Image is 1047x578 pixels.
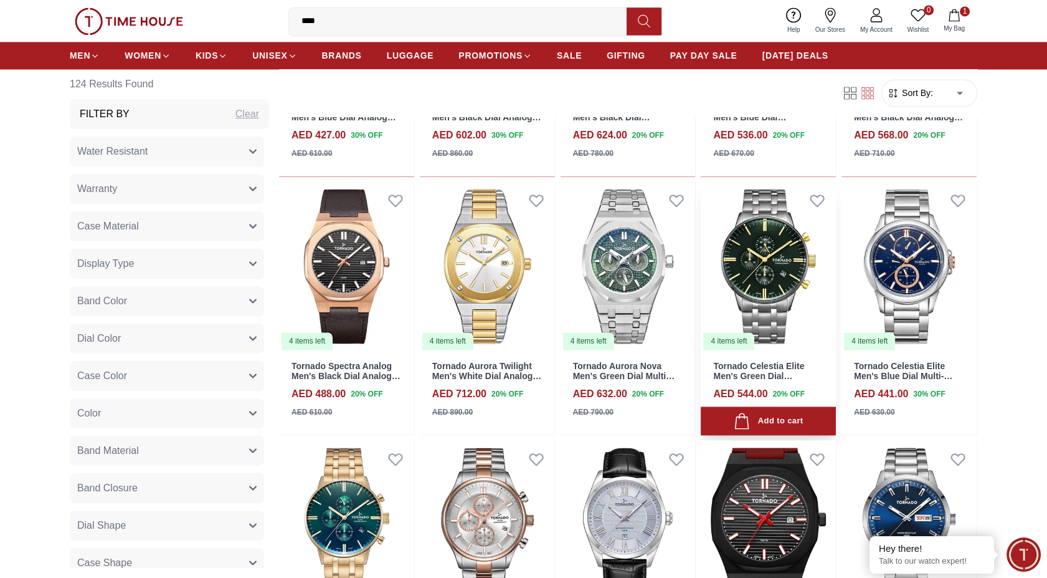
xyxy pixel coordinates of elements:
div: AED 860.00 [432,148,473,159]
span: 20 % OFF [773,130,805,141]
span: 20 % OFF [632,130,664,141]
a: Tornado Aurora Nova Men's Green Dial Multi Function Watch - T23104-SBSH [573,361,678,402]
span: WOMEN [125,49,161,62]
div: 4 items left [422,332,473,350]
a: PROMOTIONS [458,44,532,67]
button: Sort By: [887,87,933,100]
a: Tornado Celestia Chrono Men's Black Dial Chronograph Watch - T3149B-XBXBG [573,102,676,143]
span: Case Shape [77,556,132,571]
a: MEN [70,44,100,67]
h4: AED 602.00 [432,128,486,143]
span: Band Material [77,444,139,459]
button: Dial Color [70,324,264,354]
button: Dial Shape [70,511,264,541]
span: Band Color [77,294,127,309]
a: UNISEX [252,44,296,67]
div: AED 780.00 [573,148,614,159]
a: Our Stores [808,5,853,37]
a: Tornado Spectra Analog Men's Black Dial Analog Watch - T22002-RLDB [291,361,400,392]
span: Warranty [77,182,117,197]
h4: AED 427.00 [291,128,346,143]
button: Warranty [70,175,264,205]
h4: AED 536.00 [713,128,767,143]
h4: AED 544.00 [713,387,767,402]
button: 1My Bag [936,6,972,36]
span: [DATE] DEALS [762,49,828,62]
h6: 124 Results Found [70,70,269,100]
h4: AED 624.00 [573,128,627,143]
span: Case Material [77,219,139,234]
h4: AED 441.00 [854,387,908,402]
a: Help [780,5,808,37]
span: 1 [960,6,970,16]
a: Tornado Celestia Elite Men's Blue Dial Multi-Function Watch - T6107-SBSL4 items left [841,181,977,351]
div: Hey there! [879,542,985,555]
div: AED 610.00 [291,148,332,159]
div: Chat Widget [1007,537,1041,572]
button: Case Material [70,212,264,242]
span: 20 % OFF [773,388,805,400]
span: 20 % OFF [491,388,523,400]
div: AED 610.00 [291,407,332,418]
span: Sort By: [899,87,933,100]
a: BRANDS [322,44,362,67]
span: SALE [557,49,582,62]
span: UNISEX [252,49,287,62]
a: GIFTING [607,44,645,67]
span: 0 [924,5,934,15]
span: My Account [855,25,898,34]
a: Tornado Spectra Analog Men's Black Dial Analog Watch - T22002-RLDB4 items left [279,181,414,351]
a: Tornado Aurora Twilight Men's White Dial Analog Watch - T23003-TBTW4 items left [420,181,555,351]
span: 30 % OFF [351,130,382,141]
img: Tornado Spectra Analog Men's Black Dial Analog Watch - T22002-RLDB [279,181,414,351]
div: AED 790.00 [573,407,614,418]
span: Color [77,407,101,421]
div: 4 items left [563,332,614,350]
a: WOMEN [125,44,171,67]
h4: AED 712.00 [432,387,486,402]
a: KIDS [196,44,227,67]
div: AED 890.00 [432,407,473,418]
span: Help [782,25,805,34]
span: My Bag [939,24,970,33]
div: 4 items left [703,332,754,350]
span: Case Color [77,369,127,384]
a: Tornado Celestia Elite Men's Green Dial Chronograph Watch - T6102-SBSH [713,361,804,402]
span: LUGGAGE [387,49,434,62]
div: AED 710.00 [854,148,894,159]
div: 4 items left [282,332,333,350]
span: 20 % OFF [913,130,945,141]
span: 30 % OFF [913,388,945,400]
button: Color [70,399,264,429]
p: Talk to our watch expert! [879,556,985,567]
span: Dial Color [77,332,121,347]
span: Our Stores [810,25,850,34]
span: PROMOTIONS [458,49,523,62]
span: 20 % OFF [351,388,382,400]
a: SALE [557,44,582,67]
img: Tornado Aurora Twilight Men's White Dial Analog Watch - T23003-TBTW [420,181,555,351]
div: Clear [235,107,259,122]
span: Water Resistant [77,145,148,160]
button: Display Type [70,249,264,279]
div: AED 670.00 [713,148,754,159]
span: PAY DAY SALE [670,49,737,62]
a: Tornado Aurora Twilight Men's White Dial Analog Watch - T23003-TBTW [432,361,542,392]
a: PAY DAY SALE [670,44,737,67]
button: Add to cart [701,407,836,436]
span: 20 % OFF [632,388,664,400]
button: Band Closure [70,474,264,504]
h4: AED 632.00 [573,387,627,402]
div: 4 items left [844,332,895,350]
button: Band Color [70,287,264,317]
a: LUGGAGE [387,44,434,67]
span: Wishlist [903,25,934,34]
a: [DATE] DEALS [762,44,828,67]
img: ... [75,7,183,35]
span: GIFTING [607,49,645,62]
span: Dial Shape [77,519,126,534]
span: KIDS [196,49,218,62]
a: 0Wishlist [900,5,936,37]
div: Add to cart [734,413,803,430]
h3: Filter By [80,107,130,122]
